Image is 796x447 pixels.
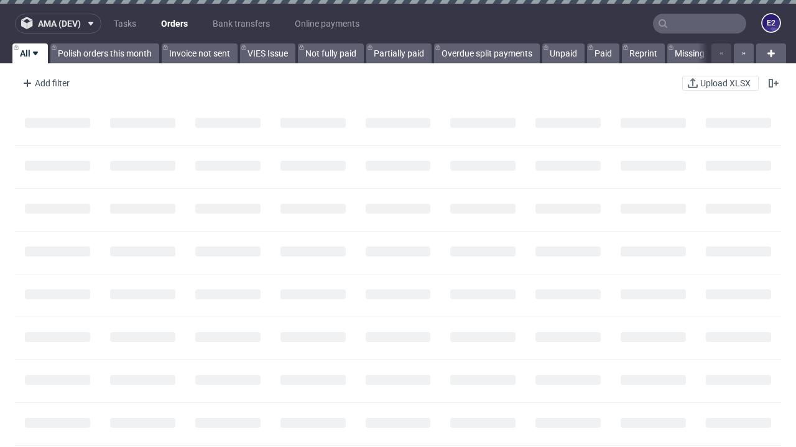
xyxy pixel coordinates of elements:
a: Orders [154,14,195,34]
a: Paid [587,43,619,63]
a: Invoice not sent [162,43,238,63]
a: Tasks [106,14,144,34]
a: Polish orders this month [50,43,159,63]
button: Upload XLSX [682,76,759,91]
a: All [12,43,48,63]
div: Add filter [17,73,72,93]
span: Upload XLSX [698,79,753,88]
a: Partially paid [366,43,432,63]
a: Bank transfers [205,14,277,34]
a: VIES Issue [240,43,295,63]
a: Unpaid [542,43,585,63]
span: ama (dev) [38,19,81,28]
a: Overdue split payments [434,43,540,63]
a: Reprint [622,43,665,63]
figcaption: e2 [762,14,780,32]
a: Online payments [287,14,367,34]
a: Not fully paid [298,43,364,63]
button: ama (dev) [15,14,101,34]
a: Missing invoice [667,43,741,63]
